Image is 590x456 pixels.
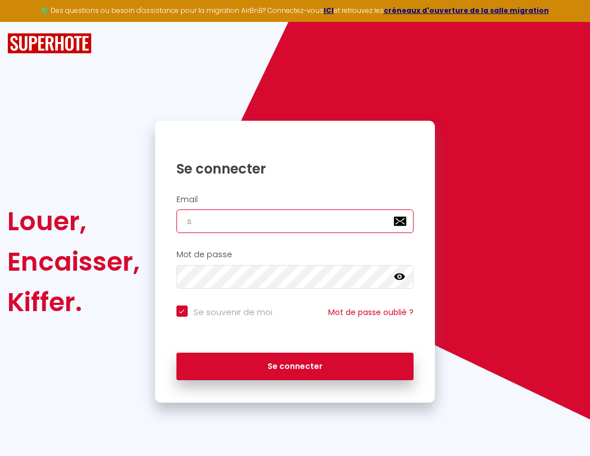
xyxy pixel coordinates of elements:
[7,201,140,241] div: Louer,
[176,353,414,381] button: Se connecter
[176,209,414,233] input: Ton Email
[176,160,414,177] h1: Se connecter
[7,241,140,282] div: Encaisser,
[176,195,414,204] h2: Email
[9,4,43,38] button: Ouvrir le widget de chat LiveChat
[328,307,414,318] a: Mot de passe oublié ?
[7,282,140,322] div: Kiffer.
[176,250,414,259] h2: Mot de passe
[7,33,92,54] img: SuperHote logo
[324,6,334,15] a: ICI
[384,6,549,15] a: créneaux d'ouverture de la salle migration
